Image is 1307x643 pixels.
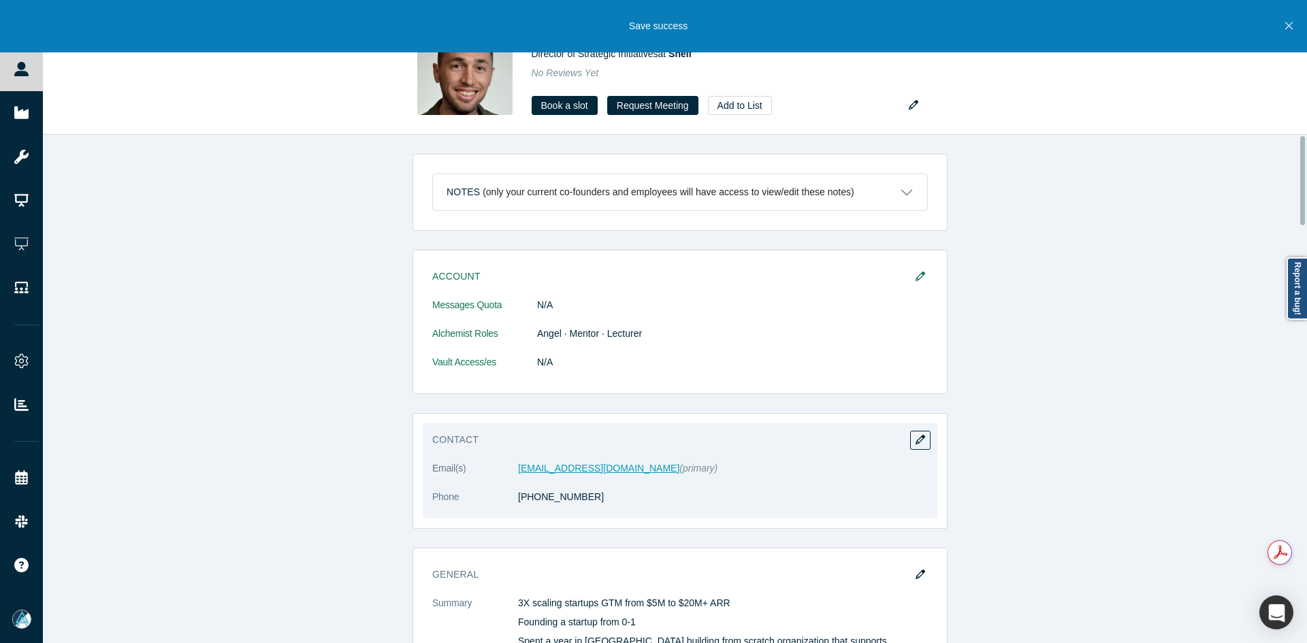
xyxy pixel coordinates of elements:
h3: Contact [432,433,909,447]
img: Roy Weinstock's Profile Image [417,20,513,115]
dd: Angel · Mentor · Lecturer [537,327,928,341]
dt: Phone [432,490,518,518]
h3: Account [432,269,909,284]
span: Director of Strategic Initiatives at [532,48,692,59]
dt: Messages Quota [432,298,537,327]
p: Save success [629,19,688,33]
button: Add to List [708,96,772,115]
a: [EMAIL_ADDRESS][DOMAIN_NAME] [518,463,679,474]
dt: Alchemist Roles [432,327,537,355]
dt: Email(s) [432,461,518,490]
h3: Notes [447,185,480,199]
h3: General [432,567,909,582]
button: Request Meeting [607,96,698,115]
a: Report a bug! [1287,257,1307,320]
a: [PHONE_NUMBER] [518,491,604,502]
img: Mia Scott's Account [12,610,31,629]
p: (only your current co-founders and employees will have access to view/edit these notes) [483,186,854,198]
dd: N/A [537,355,928,369]
a: Shelf [668,48,692,59]
dd: N/A [537,298,928,312]
span: (primary) [679,463,717,474]
span: No Reviews Yet [532,67,599,78]
button: Notes (only your current co-founders and employees will have access to view/edit these notes) [433,174,927,210]
a: Book a slot [532,96,598,115]
dt: Vault Access/es [432,355,537,384]
p: Founding a startup from 0-1 [518,615,928,629]
p: 3X scaling startups GTM from $5M to $20M+ ARR [518,596,928,610]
